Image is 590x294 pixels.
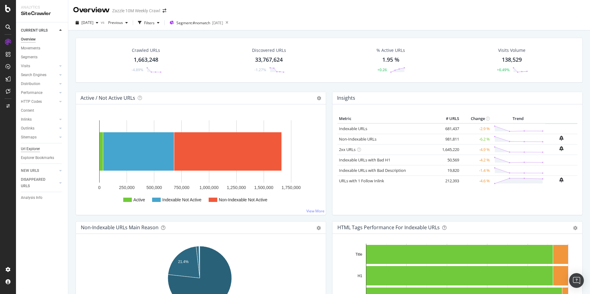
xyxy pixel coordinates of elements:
div: gear [573,226,577,230]
div: 1.95 % [382,56,399,64]
div: Url Explorer [21,146,40,152]
div: Analytics [21,5,63,10]
span: 2025 Sep. 5th [81,20,93,25]
div: % Active URLs [376,47,405,53]
a: Distribution [21,81,57,87]
div: -1.27% [254,67,266,72]
th: Metric [337,114,436,123]
a: DISAPPEARED URLS [21,176,57,189]
div: Sitemaps [21,134,37,141]
td: -1.4 % [461,165,491,176]
div: Inlinks [21,116,32,123]
a: Url Explorer [21,146,64,152]
th: Trend [491,114,545,123]
text: 1,500,000 [254,185,273,190]
text: 21.4% [178,260,189,264]
a: NEW URLS [21,168,57,174]
div: Search Engines [21,72,46,78]
a: Performance [21,90,57,96]
th: Change [461,114,491,123]
div: Filters [144,20,155,25]
span: Segment: #nomatch [176,20,210,25]
div: Performance [21,90,42,96]
button: Previous [106,18,130,28]
td: -4.2 % [461,155,491,165]
a: Sitemaps [21,134,57,141]
a: Explorer Bookmarks [21,155,64,161]
a: Indexable URLs with Bad H1 [339,157,390,163]
text: 1,000,000 [199,185,218,190]
div: -4.89% [132,67,143,72]
div: Visits [21,63,30,69]
h4: Insights [337,94,355,102]
div: HTTP Codes [21,99,42,105]
div: [DATE] [212,20,223,25]
a: Indexable URLs with Bad Description [339,168,406,173]
div: Discovered URLs [252,47,286,53]
td: -6.2 % [461,134,491,144]
div: DISAPPEARED URLS [21,176,52,189]
div: Non-Indexable URLs Main Reason [81,224,159,230]
text: 1,250,000 [227,185,246,190]
td: 681,437 [436,123,461,134]
a: Outlinks [21,125,57,132]
h4: Active / Not Active URLs [81,94,135,102]
div: Analysis Info [21,195,42,201]
text: Indexable Not Active [162,197,202,202]
div: +6.49% [497,67,509,72]
div: NEW URLS [21,168,39,174]
td: 1,645,220 [436,144,461,155]
button: Segment:#nomatch[DATE] [167,18,223,28]
a: Search Engines [21,72,57,78]
div: Segments [21,54,37,60]
div: bell-plus [559,177,564,182]
div: Movements [21,45,40,52]
a: Non-Indexable URLs [339,136,376,142]
a: HTTP Codes [21,99,57,105]
td: -2.9 % [461,123,491,134]
button: [DATE] [73,18,101,28]
td: -4.9 % [461,144,491,155]
text: Active [133,197,145,202]
div: Zazzle 10M Weekly Crawl [112,8,160,14]
a: Visits [21,63,57,69]
span: Previous [106,20,123,25]
a: Overview [21,36,64,43]
text: Non-Indexable Not Active [219,197,267,202]
div: 33,767,624 [255,56,283,64]
td: 212,393 [436,176,461,186]
div: SiteCrawler [21,10,63,17]
svg: A chart. [81,114,321,210]
span: vs [101,20,106,25]
div: Explorer Bookmarks [21,155,54,161]
a: Segments [21,54,64,60]
i: Options [317,96,321,100]
div: Overview [73,5,110,15]
td: 50,569 [436,155,461,165]
a: View More [306,208,324,214]
th: # URLS [436,114,461,123]
div: Outlinks [21,125,34,132]
text: 500,000 [146,185,162,190]
text: H1 [358,274,363,278]
div: bell-plus [559,136,564,141]
div: +0.26 [377,67,387,72]
td: -4.6 % [461,176,491,186]
text: Title [356,252,363,257]
a: Analysis Info [21,195,64,201]
div: gear [317,226,321,230]
text: 250,000 [119,185,135,190]
div: bell-plus [559,146,564,151]
div: 1,663,248 [134,56,158,64]
div: 138,529 [502,56,522,64]
td: 19,820 [436,165,461,176]
a: 2xx URLs [339,147,356,152]
text: 1,750,000 [281,185,301,190]
a: URLs with 1 Follow Inlink [339,178,384,184]
div: arrow-right-arrow-left [163,9,166,13]
div: Crawled URLs [132,47,160,53]
div: CURRENT URLS [21,27,48,34]
div: Content [21,107,34,114]
div: Visits Volume [498,47,525,53]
